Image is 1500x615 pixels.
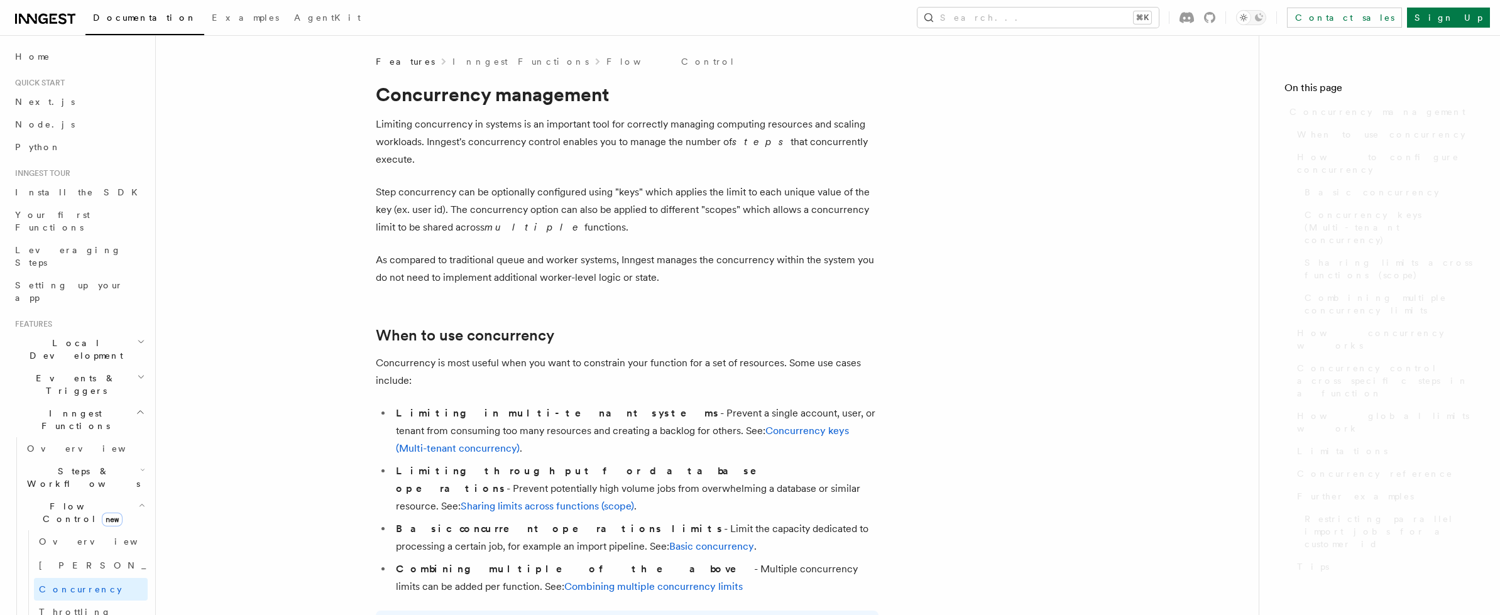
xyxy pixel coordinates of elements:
[10,204,148,239] a: Your first Functions
[376,55,435,68] span: Features
[1300,181,1475,204] a: Basic concurrency
[1297,410,1475,435] span: How global limits work
[10,367,148,402] button: Events & Triggers
[39,536,168,547] span: Overview
[396,407,720,419] strong: Limiting in multi-tenant systems
[1305,256,1475,281] span: Sharing limits across functions (scope)
[22,495,148,530] button: Flow Controlnew
[392,520,879,555] li: - Limit the capacity dedicated to processing a certain job, for example an import pipeline. See: .
[392,560,879,596] li: - Multiple concurrency limits can be added per function. See:
[85,4,204,35] a: Documentation
[10,407,136,432] span: Inngest Functions
[606,55,735,68] a: Flow Control
[27,444,156,454] span: Overview
[34,530,148,553] a: Overview
[22,465,140,490] span: Steps & Workflows
[376,327,554,344] a: When to use concurrency
[10,337,137,362] span: Local Development
[22,460,148,495] button: Steps & Workflows
[10,181,148,204] a: Install the SDK
[396,523,724,535] strong: Basic concurrent operations limits
[1292,555,1475,578] a: Tips
[1300,204,1475,251] a: Concurrency keys (Multi-tenant concurrency)
[1297,151,1475,176] span: How to configure concurrency
[376,116,879,168] p: Limiting concurrency in systems is an important tool for correctly managing computing resources a...
[39,584,122,594] span: Concurrency
[376,354,879,389] p: Concurrency is most useful when you want to constrain your function for a set of resources. Some ...
[15,119,75,129] span: Node.js
[1305,291,1475,317] span: Combining multiple concurrency limits
[1292,462,1475,485] a: Concurrency reference
[15,280,123,303] span: Setting up your app
[1284,101,1475,123] a: Concurrency management
[1297,327,1475,352] span: How concurrency works
[376,83,879,106] h1: Concurrency management
[10,168,70,178] span: Inngest tour
[10,402,148,437] button: Inngest Functions
[484,221,584,233] em: multiple
[1292,146,1475,181] a: How to configure concurrency
[22,500,138,525] span: Flow Control
[1297,445,1388,457] span: Limitations
[15,97,75,107] span: Next.js
[15,50,50,63] span: Home
[1305,209,1475,246] span: Concurrency keys (Multi-tenant concurrency)
[669,540,754,552] a: Basic concurrency
[22,437,148,460] a: Overview
[917,8,1159,28] button: Search...⌘K
[10,45,148,68] a: Home
[294,13,361,23] span: AgentKit
[10,113,148,136] a: Node.js
[1297,362,1475,400] span: Concurrency control across specific steps in a function
[1297,467,1453,480] span: Concurrency reference
[15,187,145,197] span: Install the SDK
[1289,106,1465,118] span: Concurrency management
[1236,10,1266,25] button: Toggle dark mode
[34,553,148,578] a: [PERSON_NAME]
[287,4,368,34] a: AgentKit
[564,580,743,592] a: Combining multiple concurrency limits
[15,245,121,268] span: Leveraging Steps
[461,500,634,512] a: Sharing limits across functions (scope)
[10,372,137,397] span: Events & Triggers
[204,4,287,34] a: Examples
[1287,8,1402,28] a: Contact sales
[39,560,223,570] span: [PERSON_NAME]
[392,462,879,515] li: - Prevent potentially high volume jobs from overwhelming a database or similar resource. See: .
[93,13,197,23] span: Documentation
[10,239,148,274] a: Leveraging Steps
[1297,128,1465,141] span: When to use concurrency
[212,13,279,23] span: Examples
[1292,440,1475,462] a: Limitations
[1300,251,1475,286] a: Sharing limits across functions (scope)
[102,513,123,526] span: new
[1297,560,1329,573] span: Tips
[1305,513,1475,550] span: Restricting parallel import jobs for a customer id
[10,78,65,88] span: Quick start
[1284,80,1475,101] h4: On this page
[396,563,754,575] strong: Combining multiple of the above
[15,210,90,232] span: Your first Functions
[10,90,148,113] a: Next.js
[396,465,774,494] strong: Limiting throughput for database operations
[1292,123,1475,146] a: When to use concurrency
[34,578,148,601] a: Concurrency
[1134,11,1151,24] kbd: ⌘K
[376,251,879,286] p: As compared to traditional queue and worker systems, Inngest manages the concurrency within the s...
[376,183,879,236] p: Step concurrency can be optionally configured using "keys" which applies the limit to each unique...
[732,136,791,148] em: steps
[1297,490,1414,503] span: Further examples
[1292,322,1475,357] a: How concurrency works
[392,405,879,457] li: - Prevent a single account, user, or tenant from consuming too many resources and creating a back...
[15,142,61,152] span: Python
[1292,405,1475,440] a: How global limits work
[10,319,52,329] span: Features
[10,136,148,158] a: Python
[10,332,148,367] button: Local Development
[1300,286,1475,322] a: Combining multiple concurrency limits
[452,55,589,68] a: Inngest Functions
[1292,357,1475,405] a: Concurrency control across specific steps in a function
[1407,8,1490,28] a: Sign Up
[1292,485,1475,508] a: Further examples
[1305,186,1439,199] span: Basic concurrency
